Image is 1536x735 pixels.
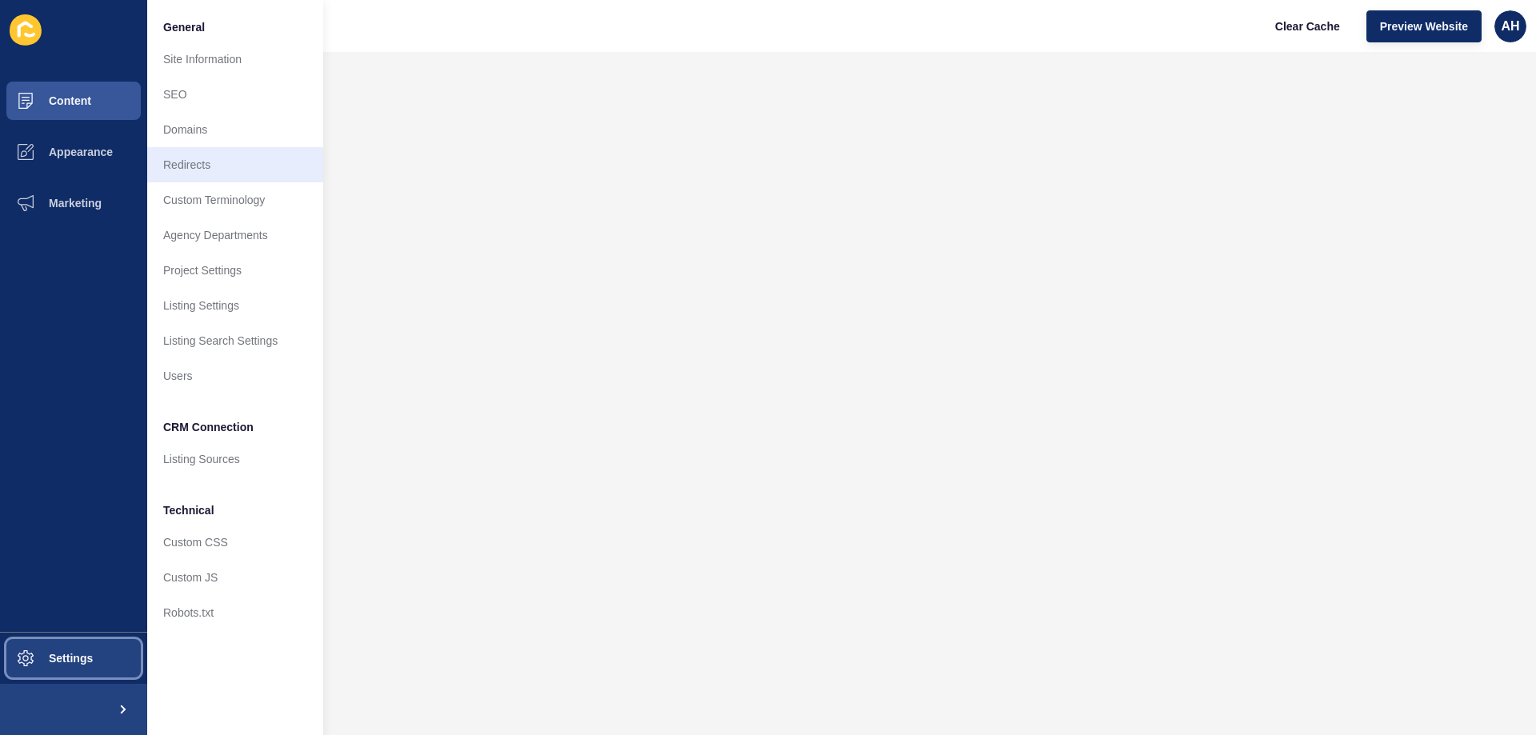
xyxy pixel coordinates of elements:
a: SEO [147,77,323,112]
a: Agency Departments [147,218,323,253]
span: Clear Cache [1275,18,1340,34]
a: Listing Search Settings [147,323,323,358]
a: Listing Settings [147,288,323,323]
span: AH [1501,18,1519,34]
a: Users [147,358,323,393]
a: Domains [147,112,323,147]
a: Custom CSS [147,525,323,560]
span: CRM Connection [163,419,254,435]
span: Technical [163,502,214,518]
button: Clear Cache [1262,10,1354,42]
button: Preview Website [1366,10,1482,42]
a: Custom Terminology [147,182,323,218]
a: Redirects [147,147,323,182]
a: Listing Sources [147,441,323,477]
a: Project Settings [147,253,323,288]
span: Preview Website [1380,18,1468,34]
a: Site Information [147,42,323,77]
a: Custom JS [147,560,323,595]
a: Robots.txt [147,595,323,630]
span: General [163,19,205,35]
